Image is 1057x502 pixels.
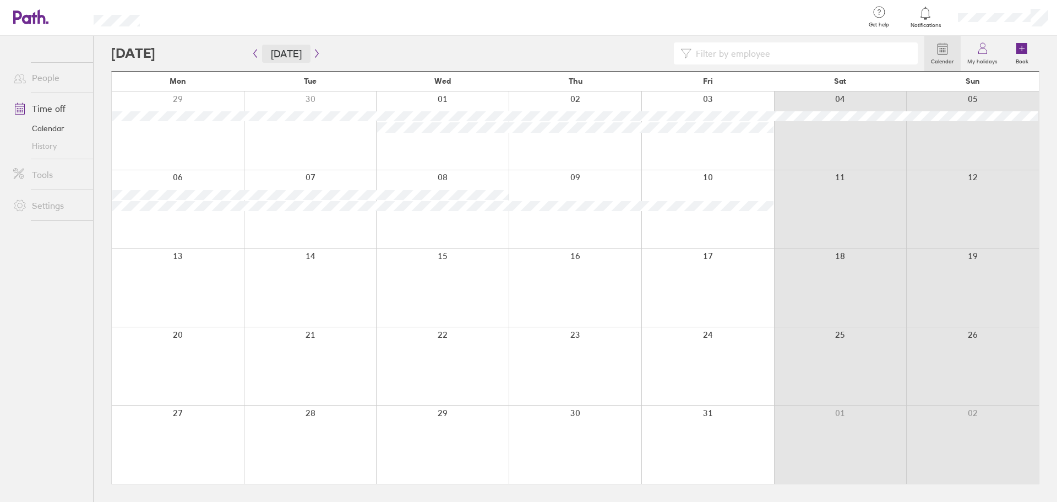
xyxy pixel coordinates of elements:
[4,98,93,120] a: Time off
[703,77,713,85] span: Fri
[569,77,582,85] span: Thu
[691,43,911,64] input: Filter by employee
[1009,55,1035,65] label: Book
[924,55,961,65] label: Calendar
[4,120,93,137] a: Calendar
[961,55,1004,65] label: My holidays
[1004,36,1039,71] a: Book
[924,36,961,71] a: Calendar
[908,6,944,29] a: Notifications
[304,77,317,85] span: Tue
[961,36,1004,71] a: My holidays
[908,22,944,29] span: Notifications
[861,21,897,28] span: Get help
[434,77,451,85] span: Wed
[170,77,186,85] span: Mon
[4,137,93,155] a: History
[4,195,93,217] a: Settings
[262,45,310,63] button: [DATE]
[834,77,846,85] span: Sat
[4,67,93,89] a: People
[966,77,980,85] span: Sun
[4,164,93,186] a: Tools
